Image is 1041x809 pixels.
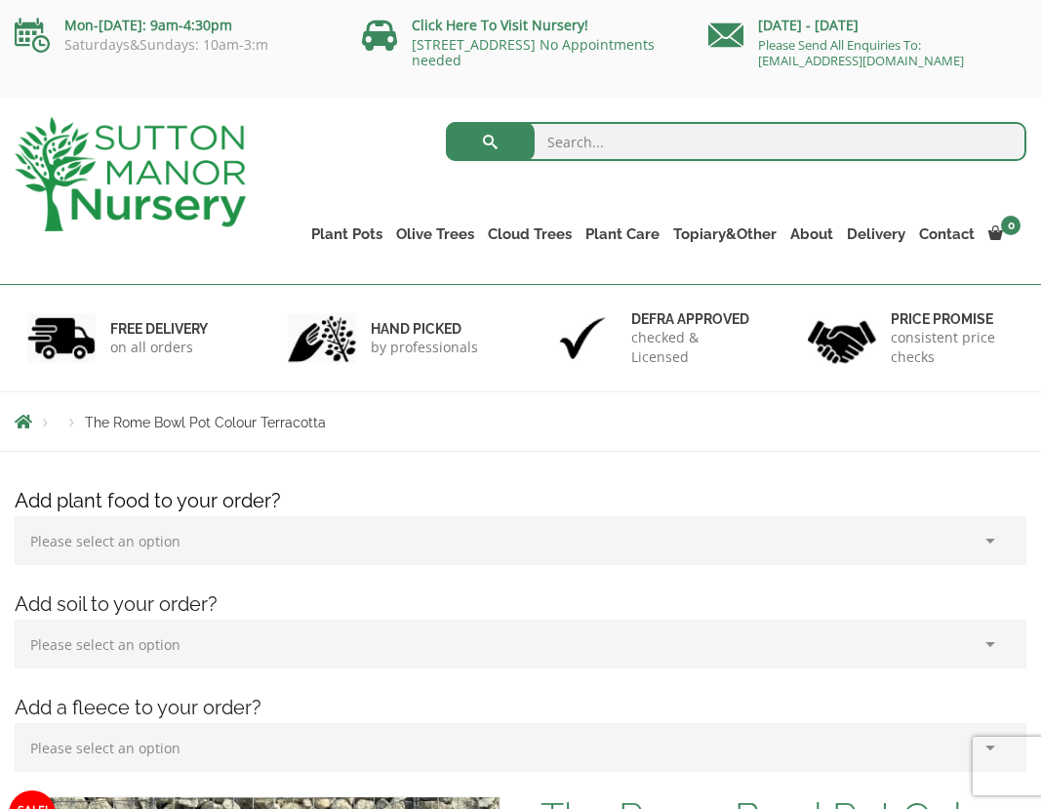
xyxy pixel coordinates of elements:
[481,221,579,248] a: Cloud Trees
[389,221,481,248] a: Olive Trees
[371,320,478,338] h6: hand picked
[15,414,1026,429] nav: Breadcrumbs
[304,221,389,248] a: Plant Pots
[912,221,981,248] a: Contact
[412,35,655,69] a: [STREET_ADDRESS] No Appointments needed
[371,338,478,357] p: by professionals
[110,320,208,338] h6: FREE DELIVERY
[288,313,356,363] img: 2.jpg
[666,221,783,248] a: Topiary&Other
[15,117,246,231] img: logo
[758,36,964,69] a: Please Send All Enquiries To: [EMAIL_ADDRESS][DOMAIN_NAME]
[981,221,1026,248] a: 0
[446,122,1026,161] input: Search...
[1001,216,1021,235] span: 0
[891,310,1014,328] h6: Price promise
[15,37,333,53] p: Saturdays&Sundays: 10am-3:m
[85,415,326,430] span: The Rome Bowl Pot Colour Terracotta
[579,221,666,248] a: Plant Care
[110,338,208,357] p: on all orders
[840,221,912,248] a: Delivery
[548,313,617,363] img: 3.jpg
[783,221,840,248] a: About
[15,14,333,37] p: Mon-[DATE]: 9am-4:30pm
[891,328,1014,367] p: consistent price checks
[412,16,588,34] a: Click Here To Visit Nursery!
[27,313,96,363] img: 1.jpg
[808,308,876,368] img: 4.jpg
[708,14,1026,37] p: [DATE] - [DATE]
[631,328,754,367] p: checked & Licensed
[631,310,754,328] h6: Defra approved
